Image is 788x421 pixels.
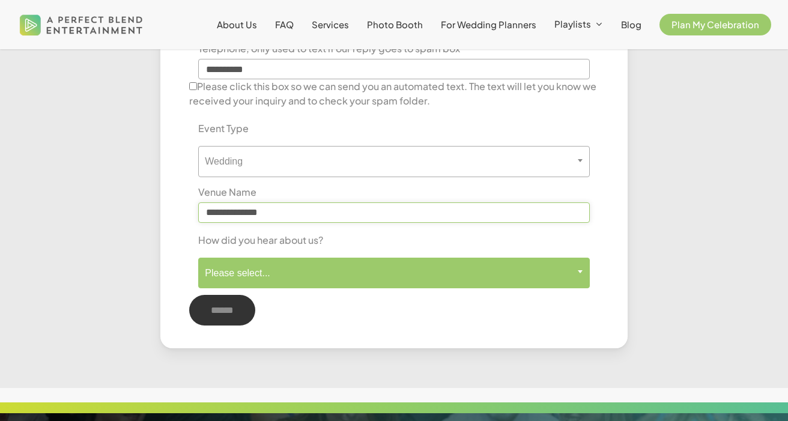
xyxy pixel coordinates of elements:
label: Please click this box so we can send you an automated text. The text will let you know we receive... [189,79,598,108]
a: Photo Booth [367,20,423,29]
a: FAQ [275,20,294,29]
span: About Us [217,19,257,30]
span: Please select... [198,258,589,288]
label: How did you hear about us? [189,233,332,247]
span: FAQ [275,19,294,30]
span: Playlists [554,18,591,29]
img: A Perfect Blend Entertainment [17,5,146,44]
a: Blog [621,20,641,29]
span: Photo Booth [367,19,423,30]
span: Wedding [198,146,589,177]
label: Venue Name [189,185,265,199]
span: Blog [621,19,641,30]
span: Services [312,19,349,30]
a: Services [312,20,349,29]
span: Please select... [199,267,589,279]
a: About Us [217,20,257,29]
span: Plan My Celebration [671,19,759,30]
input: Please click this box so we can send you an automated text. The text will let you know we receive... [189,82,197,90]
a: Playlists [554,19,603,30]
label: Event Type [189,121,258,136]
span: For Wedding Planners [441,19,536,30]
a: Plan My Celebration [659,20,771,29]
a: For Wedding Planners [441,20,536,29]
span: Wedding [199,156,589,167]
